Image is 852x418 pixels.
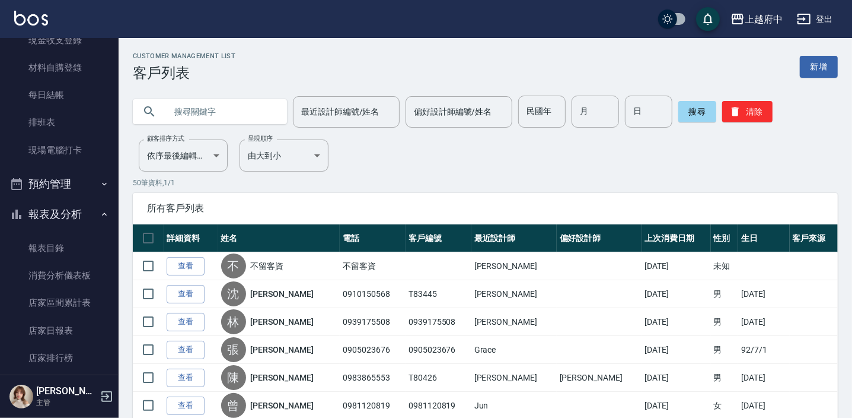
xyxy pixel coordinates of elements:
th: 偏好設計師 [557,224,642,252]
div: 上越府中 [745,12,783,27]
a: 查看 [167,341,205,359]
a: 排班表 [5,109,114,136]
a: 現場電腦打卡 [5,137,114,164]
td: 0939175508 [340,308,406,336]
a: [PERSON_NAME] [251,372,314,384]
td: 0910150568 [340,280,406,308]
div: 不 [221,254,246,278]
td: 0905023676 [340,336,406,364]
label: 呈現順序 [248,134,273,143]
img: Logo [14,11,48,26]
th: 姓名 [218,224,340,252]
button: 登出 [792,8,838,30]
td: [PERSON_NAME] [557,364,642,392]
button: save [696,7,720,31]
td: [DATE] [738,280,789,308]
a: 現金收支登錄 [5,27,114,54]
td: [DATE] [642,308,711,336]
th: 上次消費日期 [642,224,711,252]
td: Grace [471,336,557,364]
td: 不留客資 [340,252,406,280]
td: [DATE] [738,364,789,392]
a: 店家區間累計表 [5,289,114,316]
h2: Customer Management List [133,52,235,60]
a: 材料自購登錄 [5,54,114,81]
div: 陳 [221,365,246,390]
td: 男 [711,280,739,308]
a: 查看 [167,397,205,415]
div: 依序最後編輯時間 [139,140,228,172]
td: [PERSON_NAME] [471,364,557,392]
button: 清除 [722,101,773,122]
th: 生日 [738,224,789,252]
a: 查看 [167,257,205,275]
td: [DATE] [738,308,789,336]
td: [PERSON_NAME] [471,252,557,280]
div: 沈 [221,281,246,306]
td: [DATE] [642,364,711,392]
div: 林 [221,309,246,334]
a: 互助日報表 [5,372,114,399]
label: 顧客排序方式 [147,134,184,143]
div: 由大到小 [240,140,328,172]
td: 男 [711,336,739,364]
input: 搜尋關鍵字 [166,96,277,128]
a: [PERSON_NAME] [251,400,314,411]
td: [DATE] [642,280,711,308]
td: T80426 [406,364,471,392]
a: [PERSON_NAME] [251,316,314,328]
a: 不留客資 [251,260,284,272]
td: [DATE] [642,336,711,364]
span: 所有客戶列表 [147,202,824,214]
th: 客戶編號 [406,224,471,252]
th: 性別 [711,224,739,252]
td: 0983865553 [340,364,406,392]
button: 報表及分析 [5,199,114,230]
th: 最近設計師 [471,224,557,252]
a: 消費分析儀表板 [5,262,114,289]
a: 店家日報表 [5,317,114,344]
td: [PERSON_NAME] [471,308,557,336]
td: 男 [711,364,739,392]
button: 上越府中 [726,7,787,31]
h3: 客戶列表 [133,65,235,81]
td: 0905023676 [406,336,471,364]
a: 每日結帳 [5,81,114,109]
td: [PERSON_NAME] [471,280,557,308]
button: 預約管理 [5,169,114,199]
a: [PERSON_NAME] [251,288,314,300]
td: [DATE] [642,252,711,280]
img: Person [9,385,33,408]
th: 電話 [340,224,406,252]
h5: [PERSON_NAME] [36,385,97,397]
a: [PERSON_NAME] [251,344,314,356]
p: 主管 [36,397,97,408]
td: T83445 [406,280,471,308]
td: 男 [711,308,739,336]
p: 50 筆資料, 1 / 1 [133,178,838,188]
button: 搜尋 [678,101,716,122]
div: 曾 [221,393,246,418]
th: 客戶來源 [790,224,838,252]
div: 張 [221,337,246,362]
th: 詳細資料 [164,224,218,252]
a: 查看 [167,313,205,331]
a: 查看 [167,285,205,303]
td: 未知 [711,252,739,280]
td: 92/7/1 [738,336,789,364]
a: 店家排行榜 [5,344,114,372]
td: 0939175508 [406,308,471,336]
a: 新增 [800,56,838,78]
a: 查看 [167,369,205,387]
a: 報表目錄 [5,235,114,262]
